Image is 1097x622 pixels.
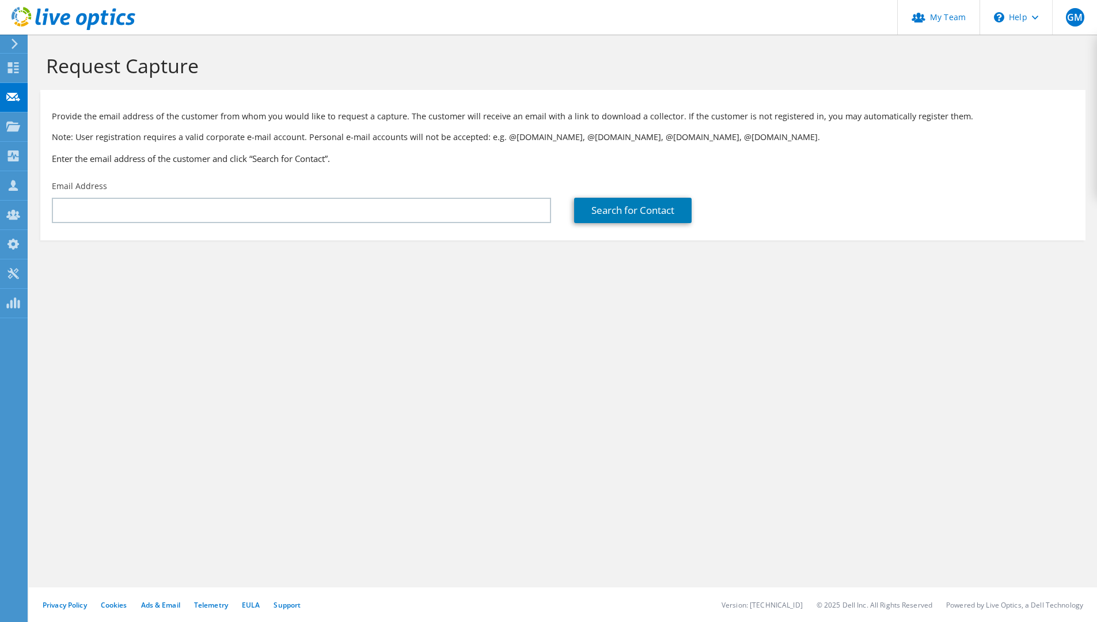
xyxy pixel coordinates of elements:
a: Search for Contact [574,198,692,223]
a: Support [274,600,301,610]
h3: Enter the email address of the customer and click “Search for Contact”. [52,152,1074,165]
li: Version: [TECHNICAL_ID] [722,600,803,610]
a: Cookies [101,600,127,610]
a: EULA [242,600,260,610]
svg: \n [994,12,1004,22]
a: Telemetry [194,600,228,610]
a: Privacy Policy [43,600,87,610]
li: Powered by Live Optics, a Dell Technology [946,600,1083,610]
h1: Request Capture [46,54,1074,78]
span: GM [1066,8,1084,27]
li: © 2025 Dell Inc. All Rights Reserved [817,600,932,610]
p: Note: User registration requires a valid corporate e-mail account. Personal e-mail accounts will ... [52,131,1074,144]
a: Ads & Email [141,600,180,610]
p: Provide the email address of the customer from whom you would like to request a capture. The cust... [52,110,1074,123]
label: Email Address [52,180,107,192]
